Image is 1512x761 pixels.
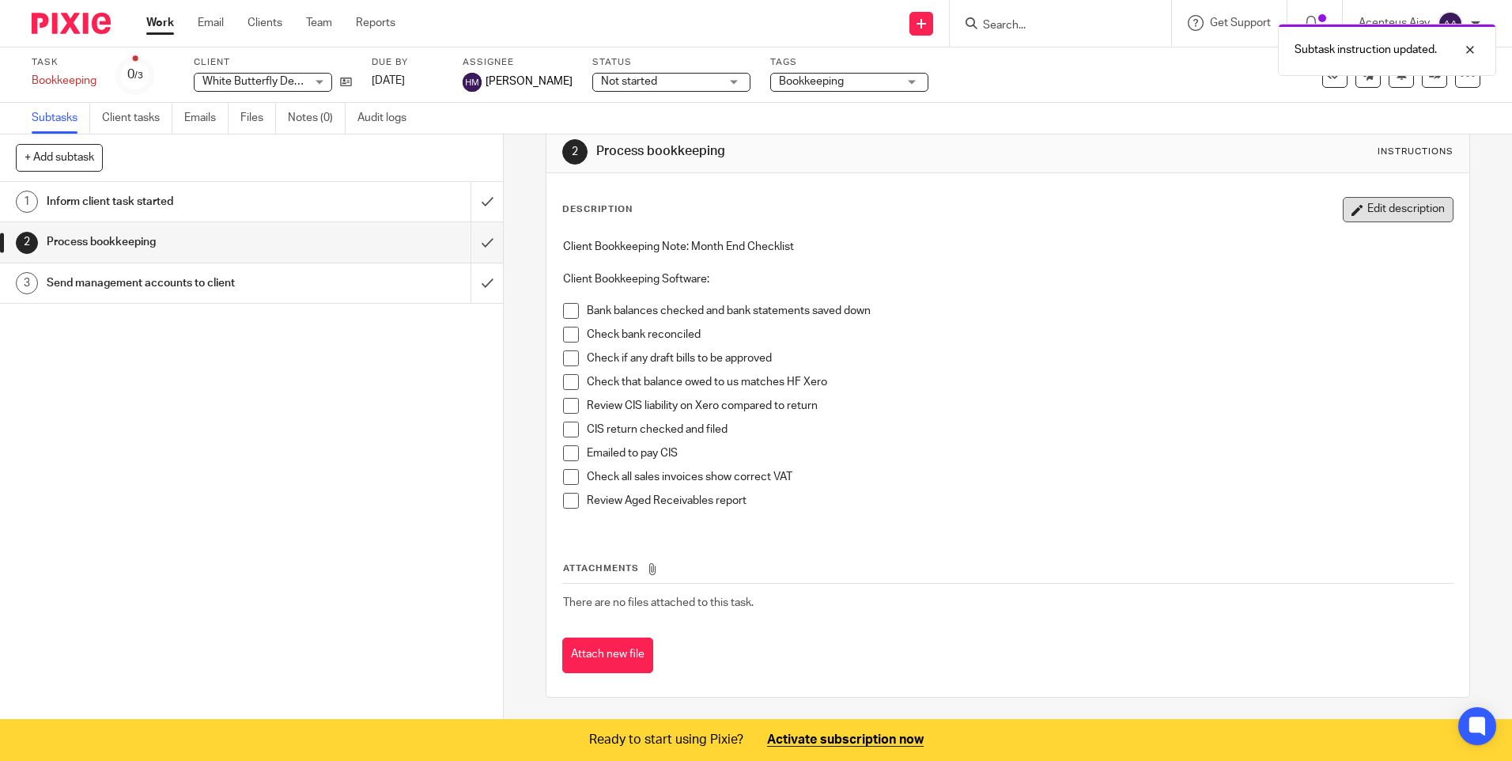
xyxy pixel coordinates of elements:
[306,15,332,31] a: Team
[1438,11,1463,36] img: svg%3E
[563,597,754,608] span: There are no files attached to this task.
[1378,146,1453,158] div: Instructions
[562,203,633,216] p: Description
[1295,42,1437,58] p: Subtask instruction updated.
[47,271,319,295] h1: Send management accounts to client
[47,190,319,214] h1: Inform client task started
[587,469,1452,485] p: Check all sales invoices show correct VAT
[288,103,346,134] a: Notes (0)
[1343,197,1453,222] button: Edit description
[202,76,392,87] span: White Butterfly Developments Limited
[463,56,573,69] label: Assignee
[587,350,1452,366] p: Check if any draft bills to be approved
[596,143,1041,160] h1: Process bookkeeping
[779,76,844,87] span: Bookkeeping
[16,191,38,213] div: 1
[102,103,172,134] a: Client tasks
[562,139,588,165] div: 2
[184,103,229,134] a: Emails
[248,15,282,31] a: Clients
[587,445,1452,461] p: Emailed to pay CIS
[587,398,1452,414] p: Review CIS liability on Xero compared to return
[486,74,573,89] span: [PERSON_NAME]
[587,422,1452,437] p: CIS return checked and filed
[240,103,276,134] a: Files
[563,239,1452,255] p: Client Bookkeeping Note: Month End Checklist
[463,73,482,92] img: svg%3E
[198,15,224,31] a: Email
[16,272,38,294] div: 3
[562,638,653,673] button: Attach new file
[194,56,352,69] label: Client
[127,66,143,84] div: 0
[587,493,1452,509] p: Review Aged Receivables report
[587,374,1452,390] p: Check that balance owed to us matches HF Xero
[134,71,143,80] small: /3
[32,73,96,89] div: Bookkeeping
[16,232,38,254] div: 2
[357,103,418,134] a: Audit logs
[587,303,1452,319] p: Bank balances checked and bank statements saved down
[32,56,96,69] label: Task
[356,15,395,31] a: Reports
[32,13,111,34] img: Pixie
[587,327,1452,343] p: Check bank reconciled
[16,144,103,171] button: + Add subtask
[32,103,90,134] a: Subtasks
[563,564,639,573] span: Attachments
[146,15,174,31] a: Work
[601,76,657,87] span: Not started
[47,230,319,254] h1: Process bookkeeping
[372,56,443,69] label: Due by
[563,271,1452,287] p: Client Bookkeeping Software:
[372,75,405,86] span: [DATE]
[592,56,750,69] label: Status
